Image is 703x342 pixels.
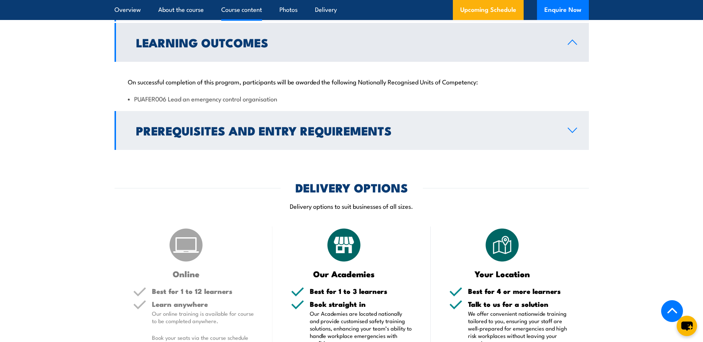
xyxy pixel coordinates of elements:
[468,301,570,308] h5: Talk to us for a solution
[115,23,589,62] a: Learning Outcomes
[136,125,556,135] h2: Prerequisites and Entry Requirements
[152,301,254,308] h5: Learn anywhere
[291,269,397,278] h3: Our Academies
[128,78,576,85] p: On successful completion of this program, participants will be awarded the following Nationally R...
[468,288,570,295] h5: Best for 4 or more learners
[133,269,239,278] h3: Online
[115,111,589,150] a: Prerequisites and Entry Requirements
[310,301,412,308] h5: Book straight in
[152,288,254,295] h5: Best for 1 to 12 learners
[136,37,556,47] h2: Learning Outcomes
[152,310,254,325] p: Our online training is available for course to be completed anywhere.
[310,288,412,295] h5: Best for 1 to 3 learners
[128,94,576,103] li: PUAFER006 Lead an emergency control organisation
[677,316,697,336] button: chat-button
[449,269,556,278] h3: Your Location
[295,182,408,192] h2: DELIVERY OPTIONS
[115,202,589,210] p: Delivery options to suit businesses of all sizes.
